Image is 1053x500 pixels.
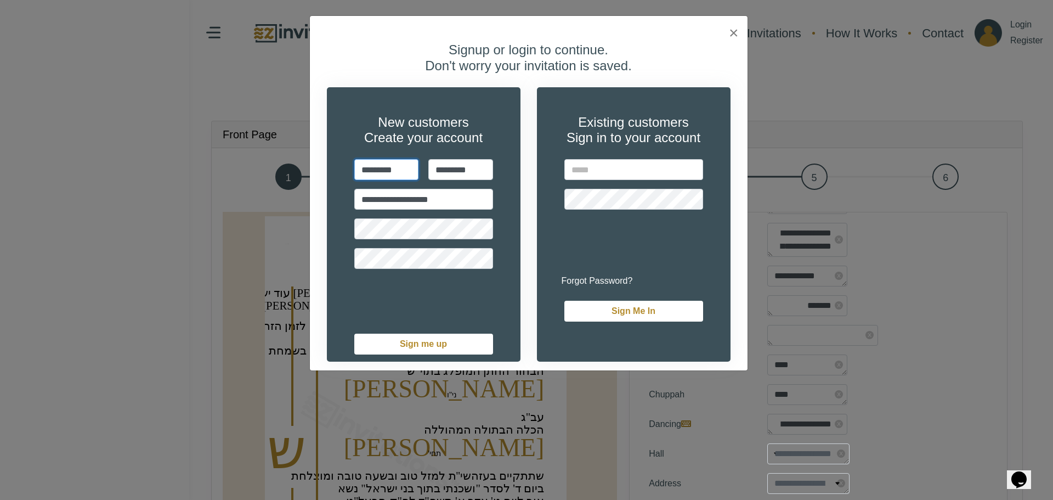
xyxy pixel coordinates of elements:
button: Sign Me In [564,301,703,322]
h4: Signup or login to continue. Don't worry your invitation is saved. [319,42,739,74]
iframe: reCAPTCHA [354,278,521,321]
iframe: reCAPTCHA [564,218,731,261]
h4: Existing customers Sign in to your account [564,115,703,147]
iframe: chat widget [1007,456,1042,489]
h4: New customers Create your account [354,115,493,147]
button: × [720,16,748,50]
button: Sign me up [354,334,493,355]
span: × [729,24,739,42]
a: Forgot Password? [562,276,633,285]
